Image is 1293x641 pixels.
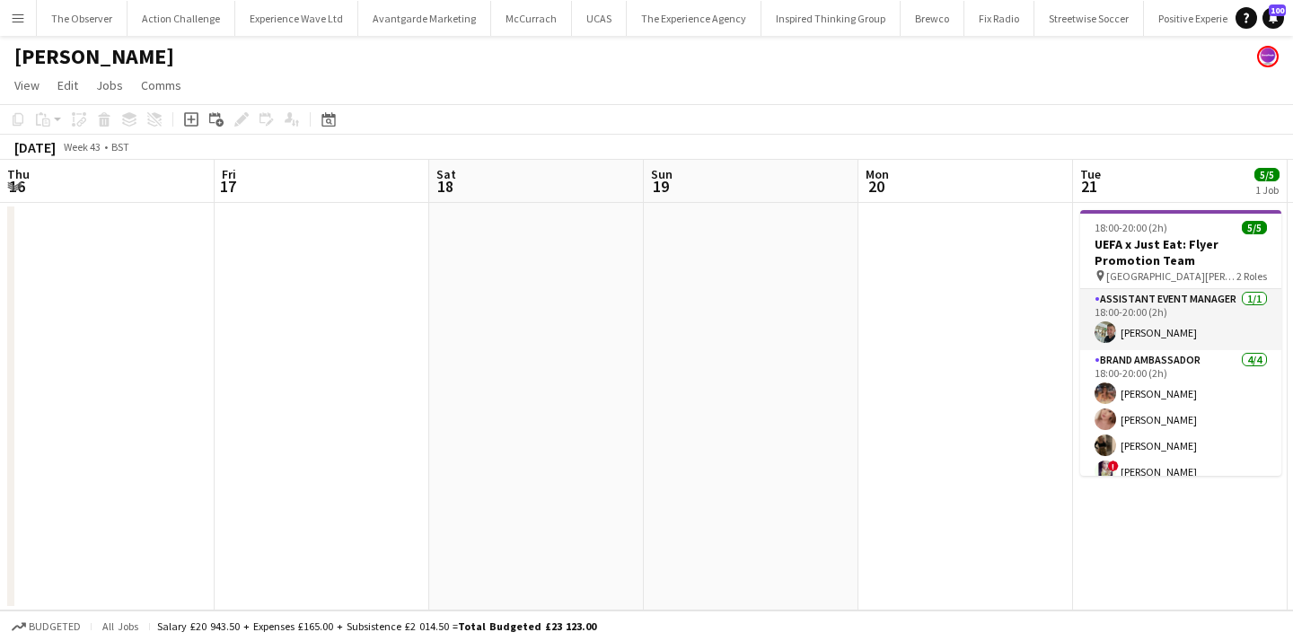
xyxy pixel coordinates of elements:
span: 2 Roles [1236,269,1267,283]
div: BST [111,140,129,154]
button: McCurrach [491,1,572,36]
span: 100 [1269,4,1286,16]
span: Jobs [96,77,123,93]
span: 17 [219,176,236,197]
button: Brewco [901,1,964,36]
div: [DATE] [14,138,56,156]
span: Sun [651,166,673,182]
span: 16 [4,176,30,197]
span: Mon [866,166,889,182]
button: Inspired Thinking Group [761,1,901,36]
span: Budgeted [29,620,81,633]
a: 100 [1262,7,1284,29]
span: Comms [141,77,181,93]
span: 21 [1077,176,1101,197]
button: Experience Wave Ltd [235,1,358,36]
span: Edit [57,77,78,93]
span: All jobs [99,619,142,633]
span: [GEOGRAPHIC_DATA][PERSON_NAME] - [GEOGRAPHIC_DATA] [1106,269,1236,283]
span: 18 [434,176,456,197]
app-user-avatar: Florence Watkinson [1257,46,1279,67]
a: Edit [50,74,85,97]
span: Fri [222,166,236,182]
span: 5/5 [1254,168,1280,181]
button: Streetwise Soccer [1034,1,1144,36]
span: Sat [436,166,456,182]
app-card-role: Assistant Event Manager1/118:00-20:00 (2h)[PERSON_NAME] [1080,289,1281,350]
span: Tue [1080,166,1101,182]
span: 18:00-20:00 (2h) [1095,221,1167,234]
a: Jobs [89,74,130,97]
div: 1 Job [1255,183,1279,197]
span: 19 [648,176,673,197]
app-card-role: Brand Ambassador4/418:00-20:00 (2h)[PERSON_NAME][PERSON_NAME][PERSON_NAME]![PERSON_NAME] [1080,350,1281,489]
span: Total Budgeted £23 123.00 [458,619,596,633]
button: The Observer [37,1,128,36]
h1: [PERSON_NAME] [14,43,174,70]
button: Fix Radio [964,1,1034,36]
button: Budgeted [9,617,84,637]
div: Salary £20 943.50 + Expenses £165.00 + Subsistence £2 014.50 = [157,619,596,633]
button: Positive Experience [1144,1,1260,36]
app-job-card: 18:00-20:00 (2h)5/5UEFA x Just Eat: Flyer Promotion Team [GEOGRAPHIC_DATA][PERSON_NAME] - [GEOGRA... [1080,210,1281,476]
span: View [14,77,40,93]
span: Week 43 [59,140,104,154]
button: UCAS [572,1,627,36]
button: The Experience Agency [627,1,761,36]
a: Comms [134,74,189,97]
span: Thu [7,166,30,182]
a: View [7,74,47,97]
span: ! [1108,461,1119,471]
button: Avantgarde Marketing [358,1,491,36]
h3: UEFA x Just Eat: Flyer Promotion Team [1080,236,1281,268]
span: 20 [863,176,889,197]
button: Action Challenge [128,1,235,36]
span: 5/5 [1242,221,1267,234]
